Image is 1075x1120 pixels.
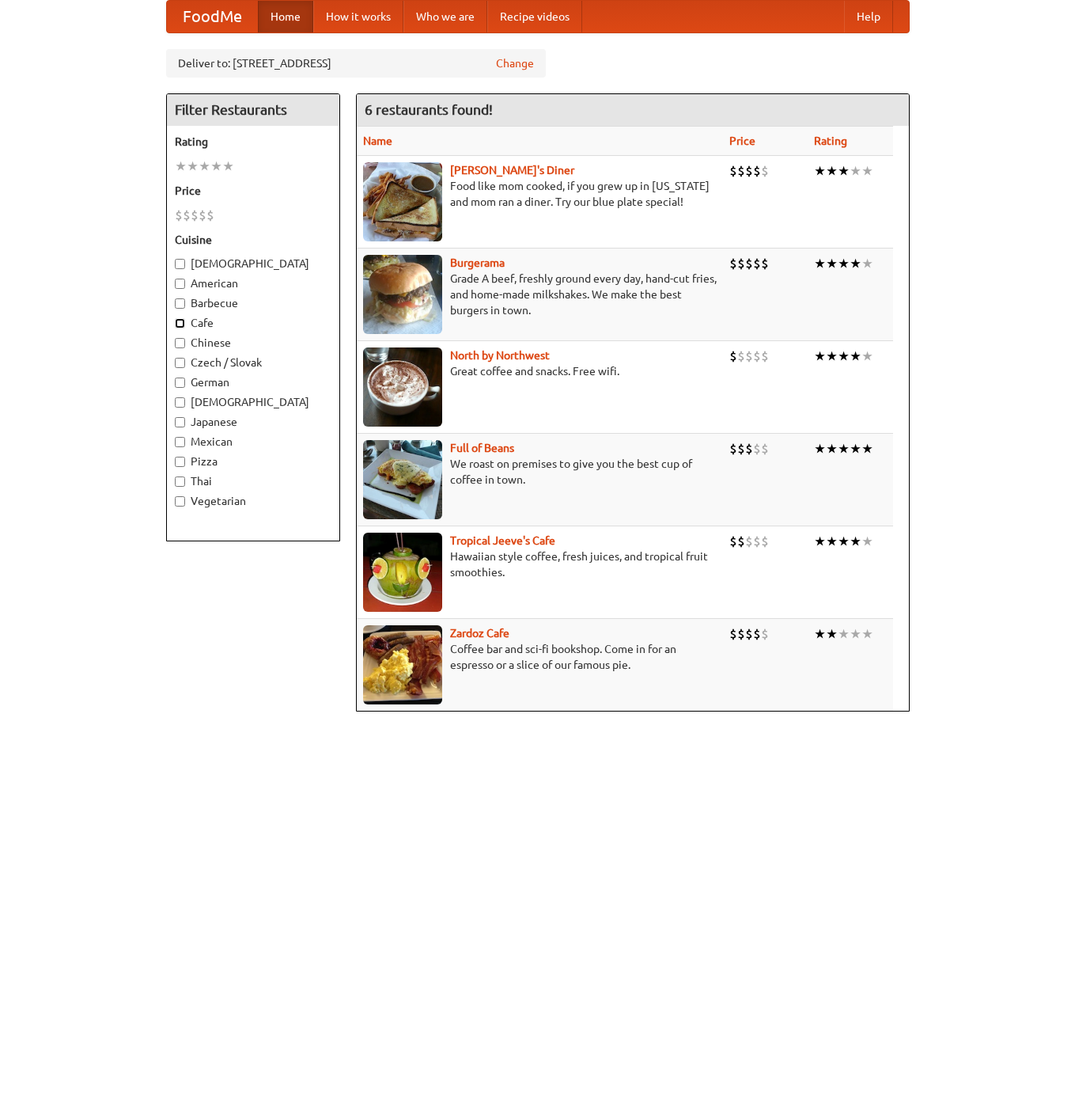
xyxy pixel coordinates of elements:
[175,493,331,509] label: Vegetarian
[166,49,546,78] div: Deliver to: [STREET_ADDRESS]
[363,440,442,519] img: beans.jpg
[814,255,826,272] li: ★
[814,533,826,550] li: ★
[363,178,717,210] p: Food like mom cooked, if you grew up in [US_STATE] and mom ran a diner. Try our blue plate special!
[850,440,861,457] li: ★
[175,232,331,248] h5: Cuisine
[761,162,769,180] li: $
[175,256,331,271] label: [DEMOGRAPHIC_DATA]
[199,158,210,175] li: ★
[191,207,199,224] li: $
[175,417,185,427] input: Japanese
[814,440,826,457] li: ★
[761,625,769,643] li: $
[838,347,850,365] li: ★
[175,454,331,469] label: Pizza
[850,162,861,180] li: ★
[450,627,509,640] a: Zardoz Cafe
[838,533,850,550] li: ★
[737,162,745,180] li: $
[313,1,403,32] a: How it works
[844,1,893,32] a: Help
[175,134,331,150] h5: Rating
[175,437,185,447] input: Mexican
[175,378,185,388] input: German
[363,162,442,241] img: sallys.jpg
[745,347,753,365] li: $
[175,335,331,351] label: Chinese
[753,162,761,180] li: $
[363,456,717,488] p: We roast on premises to give you the best cup of coffee in town.
[363,533,442,612] img: jeeves.jpg
[814,162,826,180] li: ★
[363,549,717,580] p: Hawaiian style coffee, fresh juices, and tropical fruit smoothies.
[761,440,769,457] li: $
[175,355,331,370] label: Czech / Slovak
[729,162,737,180] li: $
[403,1,487,32] a: Who we are
[826,533,838,550] li: ★
[450,256,505,269] b: Burgerama
[745,533,753,550] li: $
[729,347,737,365] li: $
[826,347,838,365] li: ★
[450,164,574,177] b: [PERSON_NAME]'s Diner
[258,1,313,32] a: Home
[814,625,826,643] li: ★
[363,271,717,318] p: Grade A beef, freshly ground every day, hand-cut fries, and home-made milkshakes. We make the bes...
[861,533,873,550] li: ★
[175,476,185,487] input: Thai
[450,534,555,547] b: Tropical Jeeve's Cafe
[753,625,761,643] li: $
[363,255,442,334] img: burgerama.jpg
[175,496,185,507] input: Vegetarian
[450,349,550,362] b: North by Northwest
[861,625,873,643] li: ★
[206,207,214,224] li: $
[850,347,861,365] li: ★
[753,533,761,550] li: $
[222,158,234,175] li: ★
[363,625,442,704] img: zardoz.jpg
[838,440,850,457] li: ★
[814,347,826,365] li: ★
[175,158,187,175] li: ★
[175,338,185,348] input: Chinese
[753,255,761,272] li: $
[175,315,331,331] label: Cafe
[175,397,185,408] input: [DEMOGRAPHIC_DATA]
[496,55,534,71] a: Change
[737,533,745,550] li: $
[729,135,755,147] a: Price
[175,457,185,467] input: Pizza
[175,183,331,199] h5: Price
[487,1,582,32] a: Recipe videos
[753,347,761,365] li: $
[838,625,850,643] li: ★
[826,255,838,272] li: ★
[761,347,769,365] li: $
[365,102,493,117] ng-pluralize: 6 restaurants found!
[861,162,873,180] li: ★
[761,255,769,272] li: $
[167,94,339,126] h4: Filter Restaurants
[167,1,258,32] a: FoodMe
[729,255,737,272] li: $
[826,440,838,457] li: ★
[761,533,769,550] li: $
[175,358,185,368] input: Czech / Slovak
[175,394,331,410] label: [DEMOGRAPHIC_DATA]
[850,625,861,643] li: ★
[175,259,185,269] input: [DEMOGRAPHIC_DATA]
[838,255,850,272] li: ★
[175,473,331,489] label: Thai
[210,158,222,175] li: ★
[729,533,737,550] li: $
[850,255,861,272] li: ★
[745,162,753,180] li: $
[175,207,183,224] li: $
[175,434,331,450] label: Mexican
[737,440,745,457] li: $
[175,295,331,311] label: Barbecue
